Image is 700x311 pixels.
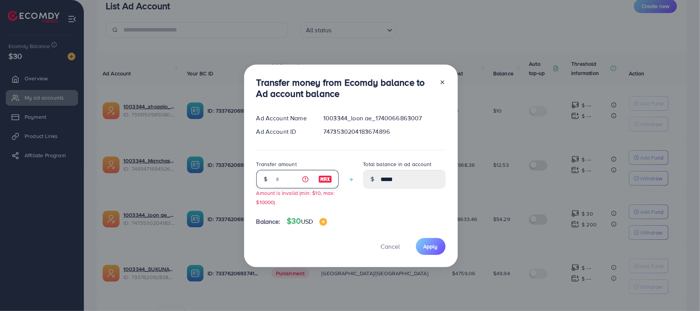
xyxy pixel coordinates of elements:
[250,114,318,123] div: Ad Account Name
[318,175,332,184] img: image
[287,216,327,226] h4: $30
[667,276,694,305] iframe: Chat
[317,127,451,136] div: 7473530204183674896
[371,238,410,254] button: Cancel
[319,218,327,226] img: image
[363,160,432,168] label: Total balance in ad account
[250,127,318,136] div: Ad Account ID
[424,243,438,250] span: Apply
[381,242,400,251] span: Cancel
[301,217,313,226] span: USD
[256,77,433,99] h3: Transfer money from Ecomdy balance to Ad account balance
[416,238,446,254] button: Apply
[256,217,281,226] span: Balance:
[256,189,335,205] small: Amount is invalid (min: $10, max: $10000)
[317,114,451,123] div: 1003344_loon ae_1740066863007
[256,160,297,168] label: Transfer amount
